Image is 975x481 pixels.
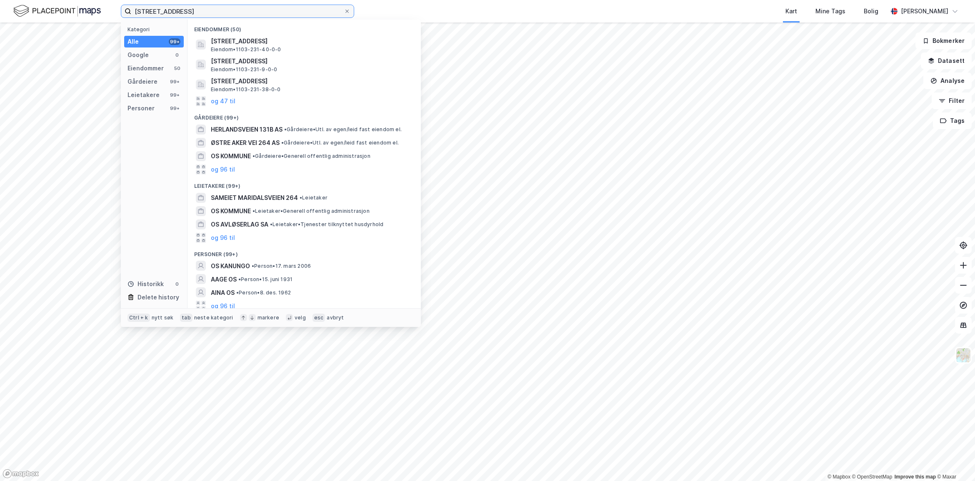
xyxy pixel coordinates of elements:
[270,221,272,227] span: •
[852,474,892,480] a: OpenStreetMap
[13,4,101,18] img: logo.f888ab2527a4732fd821a326f86c7f29.svg
[169,92,180,98] div: 99+
[815,6,845,16] div: Mine Tags
[955,347,971,363] img: Z
[284,126,287,132] span: •
[901,6,948,16] div: [PERSON_NAME]
[211,261,250,271] span: OS KANUNGO
[252,153,255,159] span: •
[252,263,311,269] span: Person • 17. mars 2006
[174,52,180,58] div: 0
[827,474,850,480] a: Mapbox
[327,314,344,321] div: avbryt
[284,126,402,133] span: Gårdeiere • Utl. av egen/leid fast eiendom el.
[127,37,139,47] div: Alle
[895,474,936,480] a: Improve this map
[211,76,411,86] span: [STREET_ADDRESS]
[174,65,180,72] div: 50
[211,288,235,298] span: AINA OS
[127,63,164,73] div: Eiendommer
[194,314,233,321] div: neste kategori
[257,314,279,321] div: markere
[864,6,878,16] div: Bolig
[211,66,277,73] span: Eiendom • 1103-231-9-0-0
[300,194,327,201] span: Leietaker
[211,164,235,174] button: og 96 til
[187,108,421,123] div: Gårdeiere (99+)
[211,46,281,53] span: Eiendom • 1103-231-40-0-0
[169,105,180,112] div: 99+
[238,276,292,283] span: Person • 15. juni 1931
[933,441,975,481] div: Kontrollprogram for chat
[236,289,239,296] span: •
[270,221,383,228] span: Leietaker • Tjenester tilknyttet husdyrhold
[127,90,160,100] div: Leietakere
[252,263,254,269] span: •
[180,314,192,322] div: tab
[933,441,975,481] iframe: Chat Widget
[187,176,421,191] div: Leietakere (99+)
[187,244,421,259] div: Personer (99+)
[236,289,291,296] span: Person • 8. des. 1962
[281,140,284,146] span: •
[932,92,972,109] button: Filter
[2,469,39,479] a: Mapbox homepage
[127,279,164,289] div: Historikk
[211,86,281,93] span: Eiendom • 1103-231-38-0-0
[187,20,421,35] div: Eiendommer (50)
[785,6,797,16] div: Kart
[211,206,251,216] span: OS KOMMUNE
[127,103,155,113] div: Personer
[252,208,255,214] span: •
[923,72,972,89] button: Analyse
[131,5,344,17] input: Søk på adresse, matrikkel, gårdeiere, leietakere eller personer
[211,274,237,284] span: AAGE OS
[211,219,268,229] span: OS AVLØSERLAG SA
[127,50,149,60] div: Google
[211,151,251,161] span: OS KOMMUNE
[312,314,325,322] div: esc
[174,281,180,287] div: 0
[211,193,298,203] span: SAMEIET MARIDALSVEIEN 264
[211,138,280,148] span: ØSTRE AKER VEI 264 AS
[211,233,235,243] button: og 96 til
[295,314,306,321] div: velg
[211,125,282,135] span: HERLANDSVEIEN 131B AS
[252,153,370,160] span: Gårdeiere • Generell offentlig administrasjon
[127,26,184,32] div: Kategori
[211,301,235,311] button: og 96 til
[127,77,157,87] div: Gårdeiere
[933,112,972,129] button: Tags
[211,36,411,46] span: [STREET_ADDRESS]
[211,56,411,66] span: [STREET_ADDRESS]
[300,194,302,201] span: •
[281,140,399,146] span: Gårdeiere • Utl. av egen/leid fast eiendom el.
[169,78,180,85] div: 99+
[127,314,150,322] div: Ctrl + k
[211,96,235,106] button: og 47 til
[238,276,241,282] span: •
[152,314,174,321] div: nytt søk
[915,32,972,49] button: Bokmerker
[169,38,180,45] div: 99+
[921,52,972,69] button: Datasett
[137,292,179,302] div: Delete history
[252,208,370,214] span: Leietaker • Generell offentlig administrasjon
